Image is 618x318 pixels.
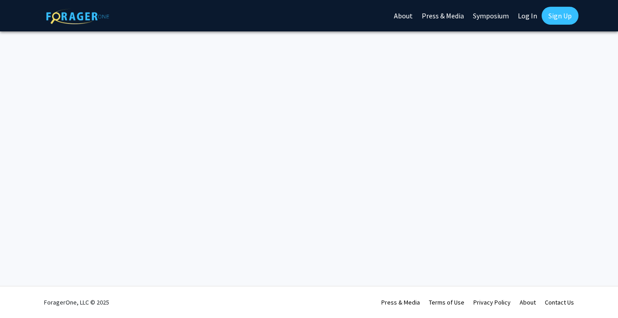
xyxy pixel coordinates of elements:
[44,287,109,318] div: ForagerOne, LLC © 2025
[473,298,511,306] a: Privacy Policy
[46,9,109,24] img: ForagerOne Logo
[429,298,464,306] a: Terms of Use
[542,7,578,25] a: Sign Up
[381,298,420,306] a: Press & Media
[545,298,574,306] a: Contact Us
[520,298,536,306] a: About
